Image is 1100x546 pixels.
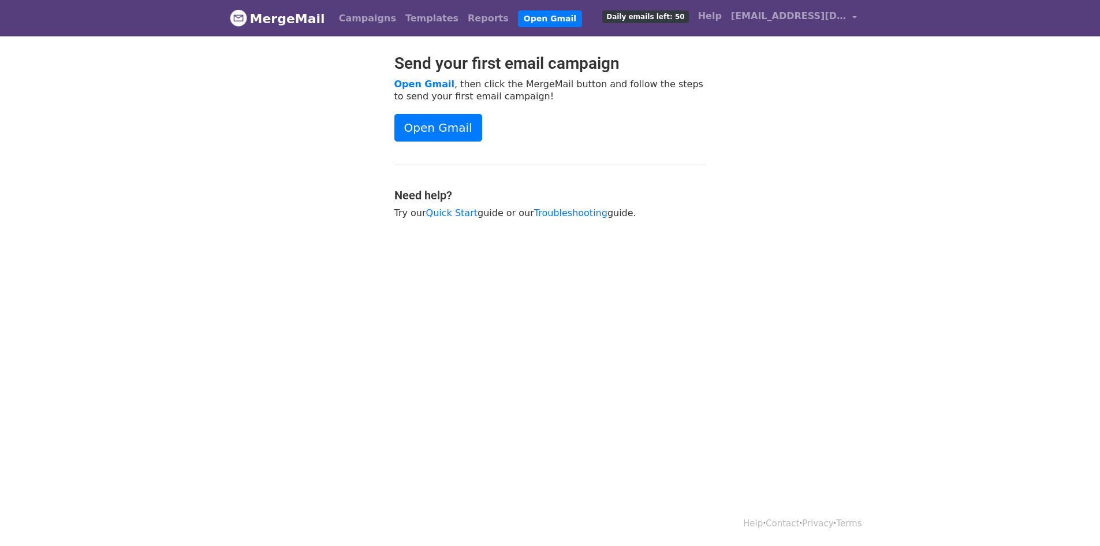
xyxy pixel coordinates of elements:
[426,207,478,218] a: Quick Start
[802,518,833,529] a: Privacy
[394,54,706,73] h2: Send your first email campaign
[394,207,706,219] p: Try our guide or our guide.
[598,5,693,28] a: Daily emails left: 50
[731,9,847,23] span: [EMAIL_ADDRESS][DOMAIN_NAME]
[766,518,799,529] a: Contact
[602,10,688,23] span: Daily emails left: 50
[394,188,706,202] h4: Need help?
[230,6,325,31] a: MergeMail
[463,7,513,30] a: Reports
[743,518,763,529] a: Help
[401,7,463,30] a: Templates
[394,114,482,142] a: Open Gmail
[726,5,862,32] a: [EMAIL_ADDRESS][DOMAIN_NAME]
[394,78,706,102] p: , then click the MergeMail button and follow the steps to send your first email campaign!
[518,10,582,27] a: Open Gmail
[230,9,247,27] img: MergeMail logo
[534,207,607,218] a: Troubleshooting
[334,7,401,30] a: Campaigns
[394,79,454,90] a: Open Gmail
[693,5,726,28] a: Help
[836,518,862,529] a: Terms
